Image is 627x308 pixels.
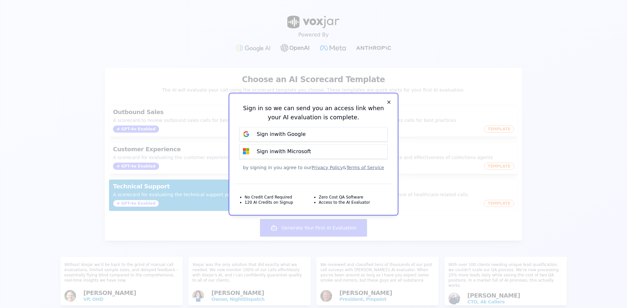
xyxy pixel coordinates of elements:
button: Terms of Service [346,164,384,170]
button: Privacy Policy [312,164,343,170]
p: Sign in with Microsoft [257,148,311,155]
li: 120 AI Credits on Signup [245,199,293,205]
div: by signing in you agree to our & [239,164,388,170]
p: Sign in with Google [257,130,306,138]
button: Sign inwith Microsoft [239,144,388,159]
button: Sign inwith Google [239,127,388,141]
img: microsoft Sign in button [240,145,253,158]
li: Zero Cost QA Software [319,194,363,199]
img: google Sign in button [240,128,253,141]
li: No Credit Card Required [245,194,292,199]
div: Sign in so we can send you an access link when your AI evaluation is complete. [239,103,388,122]
li: Access to the AI Evaluator [319,199,370,205]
